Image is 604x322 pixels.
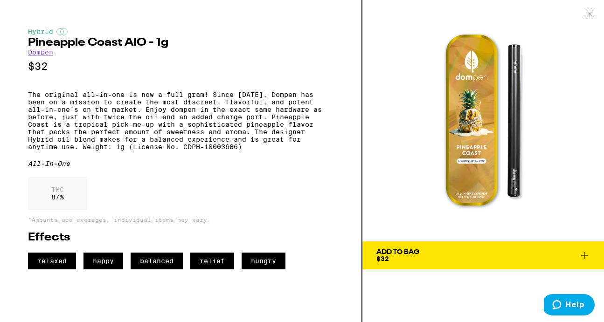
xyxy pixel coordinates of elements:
[28,48,53,56] a: Dompen
[28,91,333,151] p: The original all-in-one is now a full gram! Since [DATE], Dompen has been on a mission to create ...
[190,253,234,269] span: relief
[28,217,333,223] p: *Amounts are averages, individual items may vary.
[28,37,333,48] h2: Pineapple Coast AIO - 1g
[28,177,87,210] div: 87 %
[28,160,333,167] div: All-In-One
[28,61,333,72] p: $32
[362,241,604,269] button: Add To Bag$32
[83,253,123,269] span: happy
[51,186,64,193] p: THC
[376,255,389,262] span: $32
[544,294,595,317] iframe: Opens a widget where you can find more information
[28,253,76,269] span: relaxed
[376,249,419,255] div: Add To Bag
[242,253,285,269] span: hungry
[131,253,183,269] span: balanced
[28,232,333,243] h2: Effects
[28,28,333,35] div: Hybrid
[56,28,68,35] img: hybridColor.svg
